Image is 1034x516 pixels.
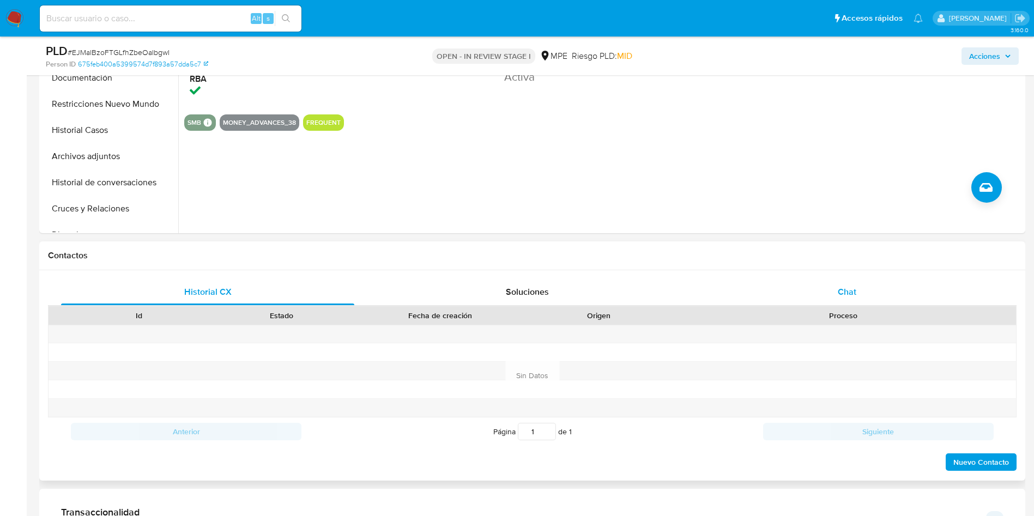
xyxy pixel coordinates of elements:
[48,250,1017,261] h1: Contactos
[535,310,663,321] div: Origen
[275,11,297,26] button: search-icon
[68,47,170,58] span: # EJMalBzoFTGLfhZbeOaIbgwI
[946,453,1017,471] button: Nuevo Contacto
[42,222,178,248] button: Direcciones
[493,423,572,440] span: Página de
[42,143,178,169] button: Archivos adjuntos
[949,13,1011,23] p: antonio.rossel@mercadolibre.com
[252,13,261,23] span: Alt
[953,454,1009,470] span: Nuevo Contacto
[71,423,301,440] button: Anterior
[962,47,1019,65] button: Acciones
[914,14,923,23] a: Notificaciones
[617,50,632,62] span: MID
[506,286,549,298] span: Soluciones
[572,50,632,62] span: Riesgo PLD:
[46,42,68,59] b: PLD
[46,59,76,69] b: Person ID
[42,117,178,143] button: Historial Casos
[42,169,178,196] button: Historial de conversaciones
[678,310,1008,321] div: Proceso
[267,13,270,23] span: s
[540,50,567,62] div: MPE
[842,13,903,24] span: Accesos rápidos
[75,310,203,321] div: Id
[40,11,301,26] input: Buscar usuario o caso...
[969,47,1000,65] span: Acciones
[42,91,178,117] button: Restricciones Nuevo Mundo
[218,310,346,321] div: Estado
[42,65,178,91] button: Documentación
[838,286,856,298] span: Chat
[190,73,389,85] dt: RBA
[1014,13,1026,24] a: Salir
[184,286,232,298] span: Historial CX
[78,59,208,69] a: 675feb400a5399574d7f893a57dda5c7
[504,69,703,84] dd: Activa
[1011,26,1029,34] span: 3.160.0
[42,196,178,222] button: Cruces y Relaciones
[432,48,535,64] p: OPEN - IN REVIEW STAGE I
[361,310,520,321] div: Fecha de creación
[569,426,572,437] span: 1
[763,423,994,440] button: Siguiente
